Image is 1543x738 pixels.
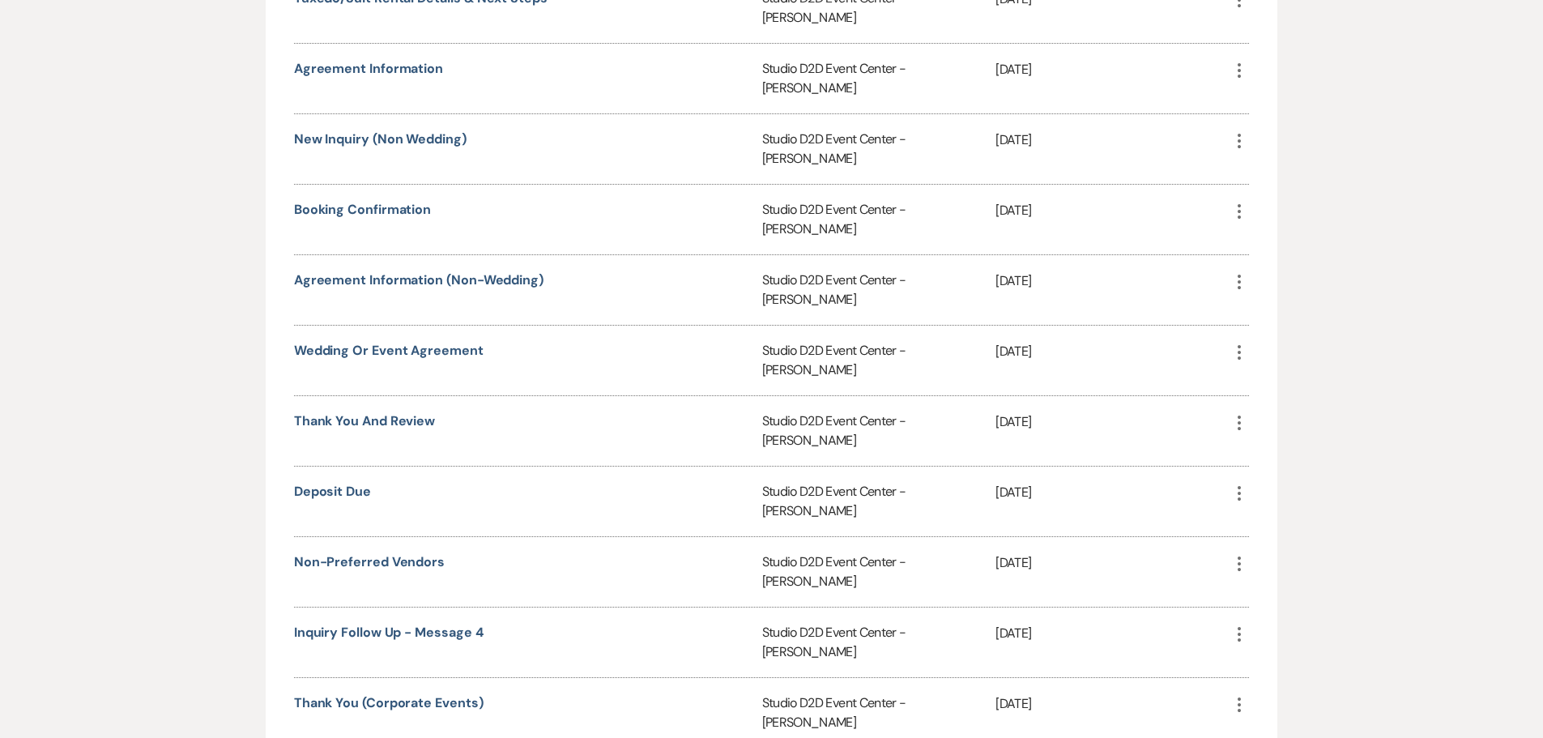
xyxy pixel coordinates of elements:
[995,412,1230,433] p: [DATE]
[294,342,484,359] a: Wedding or Event Agreement
[762,537,996,607] div: Studio D2D Event Center - [PERSON_NAME]
[762,467,996,536] div: Studio D2D Event Center - [PERSON_NAME]
[995,59,1230,80] p: [DATE]
[995,130,1230,151] p: [DATE]
[762,185,996,254] div: Studio D2D Event Center - [PERSON_NAME]
[294,60,443,77] a: Agreement Information
[294,483,371,500] a: Deposit Due
[294,412,435,429] a: Thank you and Review
[995,200,1230,221] p: [DATE]
[762,114,996,184] div: Studio D2D Event Center - [PERSON_NAME]
[294,201,431,218] a: Booking Confirmation
[995,552,1230,574] p: [DATE]
[995,623,1230,644] p: [DATE]
[762,44,996,113] div: Studio D2D Event Center - [PERSON_NAME]
[294,271,543,288] a: Agreement Information (Non-Wedding)
[294,553,445,570] a: Non-Preferred Vendors
[294,130,467,147] a: New Inquiry (Non Wedding)
[762,608,996,677] div: Studio D2D Event Center - [PERSON_NAME]
[995,271,1230,292] p: [DATE]
[294,694,484,711] a: Thank You (corporate events)
[995,693,1230,715] p: [DATE]
[762,396,996,466] div: Studio D2D Event Center - [PERSON_NAME]
[995,341,1230,362] p: [DATE]
[762,255,996,325] div: Studio D2D Event Center - [PERSON_NAME]
[995,482,1230,503] p: [DATE]
[294,624,484,641] a: Inquiry Follow Up - message 4
[762,326,996,395] div: Studio D2D Event Center - [PERSON_NAME]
